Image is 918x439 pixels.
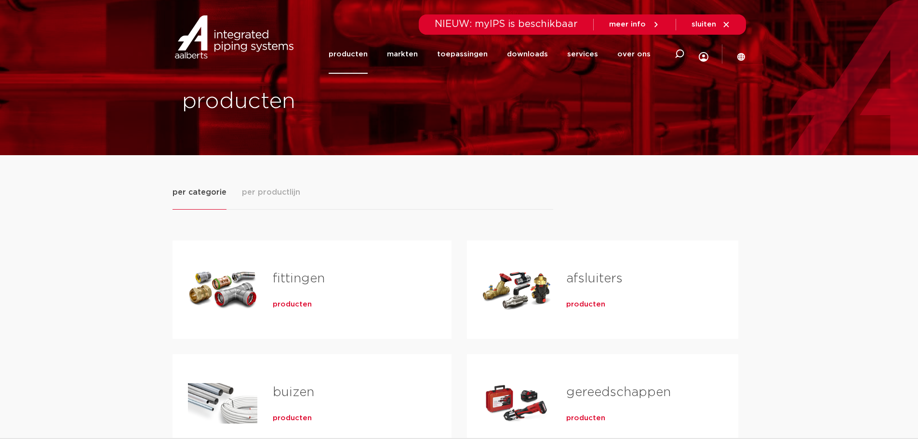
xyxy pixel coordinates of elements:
[566,300,605,309] a: producten
[692,20,731,29] a: sluiten
[242,186,300,198] span: per productlijn
[507,35,548,74] a: downloads
[273,413,312,423] a: producten
[567,35,598,74] a: services
[182,86,454,117] h1: producten
[566,413,605,423] a: producten
[273,300,312,309] a: producten
[435,19,578,29] span: NIEUW: myIPS is beschikbaar
[387,35,418,74] a: markten
[566,386,671,399] a: gereedschappen
[273,386,314,399] a: buizen
[437,35,488,74] a: toepassingen
[566,272,623,285] a: afsluiters
[609,20,660,29] a: meer info
[617,35,651,74] a: over ons
[329,35,651,74] nav: Menu
[329,35,368,74] a: producten
[692,21,716,28] span: sluiten
[273,272,325,285] a: fittingen
[173,186,226,198] span: per categorie
[699,32,708,77] div: my IPS
[609,21,646,28] span: meer info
